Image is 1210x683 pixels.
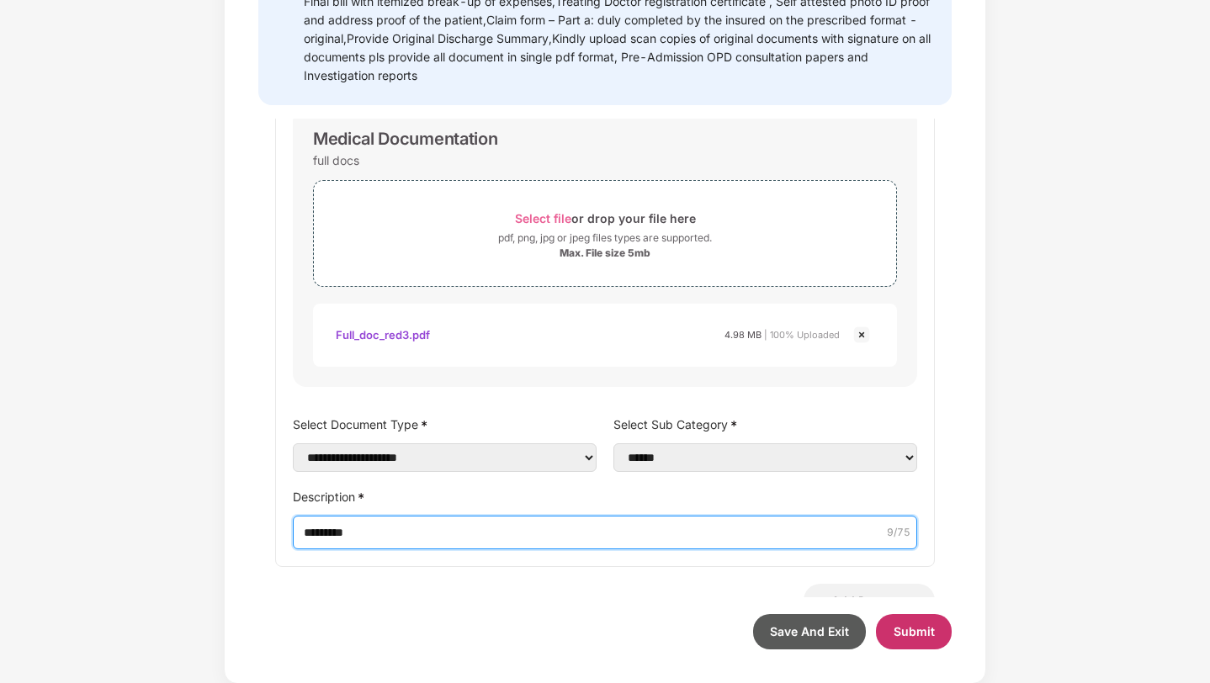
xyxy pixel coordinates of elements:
[560,246,650,260] div: Max. File size 5mb
[336,320,430,349] div: Full_doc_red3.pdf
[515,207,696,230] div: or drop your file here
[770,624,849,638] span: Save And Exit
[313,129,497,149] div: Medical Documentation
[293,484,917,509] label: Description
[515,211,571,225] span: Select file
[887,525,910,541] span: 9 /75
[852,325,872,345] img: svg+xml;base64,PHN2ZyBpZD0iQ3Jvc3MtMjR4MjQiIHhtbG5zPSJodHRwOi8vd3d3LnczLm9yZy8yMDAwL3N2ZyIgd2lkdG...
[876,614,952,649] button: Submit
[894,624,935,638] span: Submit
[724,329,762,341] span: 4.98 MB
[764,329,840,341] span: | 100% Uploaded
[753,614,866,649] button: Save And Exit
[314,193,896,273] span: Select fileor drop your file herepdf, png, jpg or jpeg files types are supported.Max. File size 5mb
[313,149,359,172] div: full docs
[804,584,935,619] button: + Add Document
[498,230,712,246] div: pdf, png, jpg or jpeg files types are supported.
[293,412,597,437] label: Select Document Type
[613,412,917,437] label: Select Sub Category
